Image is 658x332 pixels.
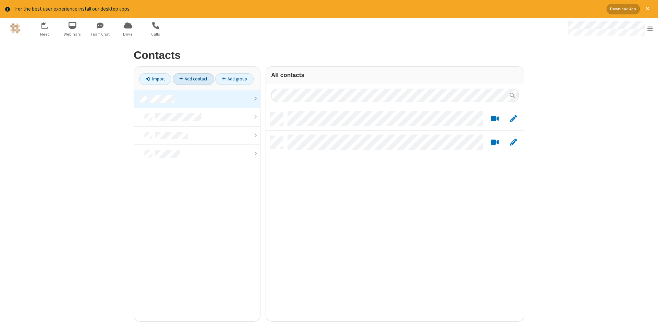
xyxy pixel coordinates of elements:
a: Add group [215,73,254,85]
button: Download App [607,4,640,14]
button: Start a video meeting [488,138,501,146]
iframe: Chat [641,314,653,327]
button: Logo [2,18,28,39]
button: Edit [507,138,520,146]
h2: Contacts [134,49,524,61]
button: Close alert [642,4,653,14]
img: QA Selenium DO NOT DELETE OR CHANGE [10,23,21,34]
h3: All contacts [271,72,519,78]
a: Add contact [173,73,214,85]
span: Drive [115,31,141,37]
div: For the best user experience install our desktop apps. [15,5,601,13]
button: Edit [507,114,520,123]
span: Calls [143,31,169,37]
a: Import [139,73,171,85]
button: Start a video meeting [488,114,501,123]
div: Open menu [561,18,658,39]
div: 12 [45,22,51,27]
span: Meet [32,31,58,37]
span: Webinars [60,31,85,37]
div: grid [266,107,524,321]
span: Team Chat [87,31,113,37]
